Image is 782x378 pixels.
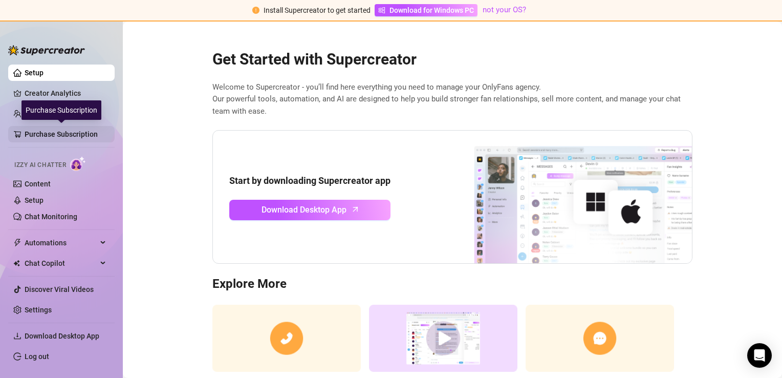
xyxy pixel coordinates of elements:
[25,69,44,77] a: Setup
[13,239,21,247] span: thunderbolt
[25,85,106,101] a: Creator Analytics
[25,255,97,271] span: Chat Copilot
[25,352,49,361] a: Log out
[13,332,21,340] span: download
[436,131,692,264] img: download app
[229,175,390,186] strong: Start by downloading Supercreator app
[264,6,371,14] span: Install Supercreator to get started
[70,156,86,171] img: AI Chatter
[212,81,692,118] span: Welcome to Supercreator - you’ll find here everything you need to manage your OnlyFans agency. Ou...
[350,203,361,215] span: arrow-up
[25,196,44,204] a: Setup
[13,260,20,267] img: Chat Copilot
[389,5,474,16] span: Download for Windows PC
[8,45,85,55] img: logo-BBDzfeDw.svg
[212,276,692,292] h3: Explore More
[212,305,361,372] img: consulting call
[229,200,390,220] a: Download Desktop Apparrow-up
[262,203,346,216] span: Download Desktop App
[212,50,692,69] h2: Get Started with Supercreator
[25,306,52,314] a: Settings
[25,126,106,142] a: Purchase Subscription
[252,7,259,14] span: exclamation-circle
[14,160,66,170] span: Izzy AI Chatter
[747,343,772,368] div: Open Intercom Messenger
[483,5,526,14] a: not your OS?
[369,305,517,372] img: supercreator demo
[375,4,477,16] a: Download for Windows PC
[25,213,77,221] a: Chat Monitoring
[25,285,94,293] a: Discover Viral Videos
[25,235,97,251] span: Automations
[25,180,51,188] a: Content
[378,7,385,14] span: windows
[21,100,101,120] div: Purchase Subscription
[25,332,99,340] span: Download Desktop App
[526,305,674,372] img: contact support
